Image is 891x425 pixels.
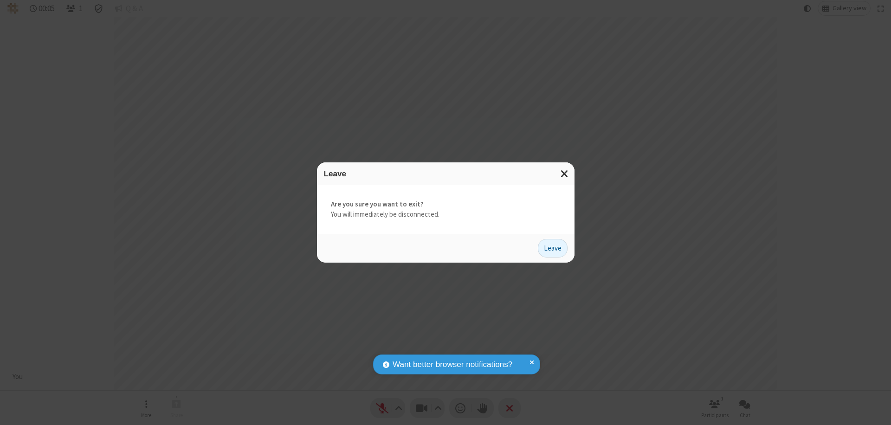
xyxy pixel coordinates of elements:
div: You will immediately be disconnected. [317,185,575,234]
button: Leave [538,239,568,258]
h3: Leave [324,169,568,178]
button: Close modal [555,162,575,185]
strong: Are you sure you want to exit? [331,199,561,210]
span: Want better browser notifications? [393,359,512,371]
